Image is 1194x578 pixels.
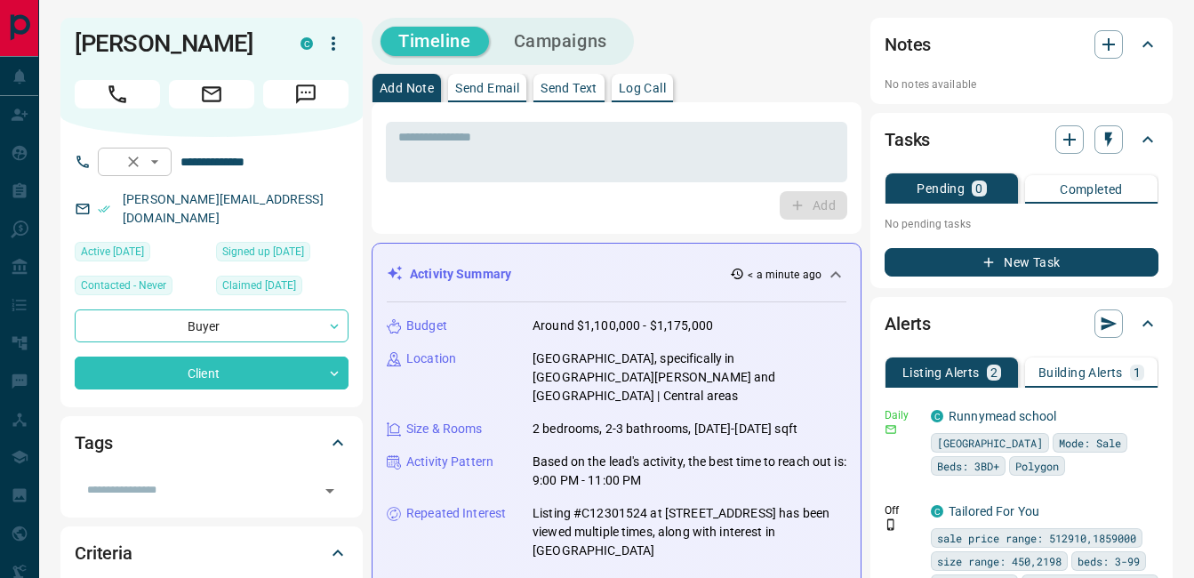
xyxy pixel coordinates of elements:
p: Log Call [619,82,666,94]
span: Active [DATE] [81,243,144,261]
p: No notes available [885,76,1158,92]
p: No pending tasks [885,211,1158,237]
p: Activity Pattern [406,453,493,471]
span: Polygon [1015,457,1059,475]
p: Send Text [541,82,597,94]
span: Contacted - Never [81,277,166,294]
svg: Push Notification Only [885,518,897,531]
svg: Email Verified [98,203,110,215]
p: Size & Rooms [406,420,483,438]
a: Runnymead school [949,409,1056,423]
span: size range: 450,2198 [937,552,1062,570]
span: Beds: 3BD+ [937,457,999,475]
p: 2 bedrooms, 2-3 bathrooms, [DATE]-[DATE] sqft [533,420,797,438]
span: Claimed [DATE] [222,277,296,294]
p: 0 [975,182,982,195]
p: 2 [990,366,998,379]
div: Notes [885,23,1158,66]
h2: Tags [75,429,112,457]
span: Signed up [DATE] [222,243,304,261]
p: Based on the lead's activity, the best time to reach out is: 9:00 PM - 11:00 PM [533,453,846,490]
h2: Alerts [885,309,931,338]
div: Wed Aug 13 2025 [75,242,207,267]
h1: [PERSON_NAME] [75,29,274,58]
p: < a minute ago [748,267,821,283]
span: sale price range: 512910,1859000 [937,529,1136,547]
div: condos.ca [931,410,943,422]
button: Campaigns [496,27,625,56]
div: Activity Summary< a minute ago [387,258,846,291]
div: Tasks [885,118,1158,161]
span: Message [263,80,349,108]
button: Open [317,478,342,503]
button: New Task [885,248,1158,277]
p: Pending [917,182,965,195]
div: condos.ca [301,37,313,50]
svg: Email [885,423,897,436]
p: 1 [1134,366,1141,379]
p: [GEOGRAPHIC_DATA], specifically in [GEOGRAPHIC_DATA][PERSON_NAME] and [GEOGRAPHIC_DATA] | Central... [533,349,846,405]
a: [PERSON_NAME][EMAIL_ADDRESS][DOMAIN_NAME] [123,192,324,225]
p: Off [885,502,920,518]
div: Criteria [75,532,349,574]
span: Email [169,80,254,108]
button: Clear [121,149,146,174]
p: Completed [1060,183,1123,196]
div: Fri Jul 05 2024 [216,242,349,267]
p: Activity Summary [410,265,511,284]
p: Repeated Interest [406,504,506,523]
p: Send Email [455,82,519,94]
div: Tags [75,421,349,464]
p: Budget [406,317,447,335]
div: Buyer [75,309,349,342]
div: condos.ca [931,505,943,518]
p: Daily [885,407,920,423]
p: Location [406,349,456,368]
span: Call [75,80,160,108]
button: Timeline [381,27,489,56]
div: Alerts [885,302,1158,345]
span: Mode: Sale [1059,434,1121,452]
div: Client [75,357,349,389]
span: beds: 3-99 [1078,552,1140,570]
h2: Criteria [75,539,132,567]
span: [GEOGRAPHIC_DATA] [937,434,1043,452]
h2: Notes [885,30,931,59]
div: Wed Nov 20 2024 [216,276,349,301]
p: Listing #C12301524 at [STREET_ADDRESS] has been viewed multiple times, along with interest in [GE... [533,504,846,560]
h2: Tasks [885,125,930,154]
button: Open [144,151,165,173]
p: Building Alerts [1038,366,1123,379]
a: Tailored For You [949,504,1039,518]
p: Add Note [380,82,434,94]
p: Around $1,100,000 - $1,175,000 [533,317,713,335]
p: Listing Alerts [902,366,980,379]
